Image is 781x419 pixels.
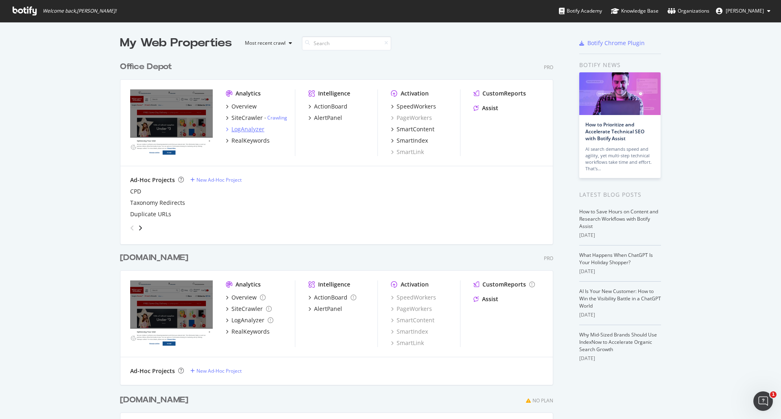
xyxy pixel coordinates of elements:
[482,89,526,98] div: CustomReports
[196,367,242,374] div: New Ad-Hoc Project
[308,114,342,122] a: AlertPanel
[245,41,286,46] div: Most recent crawl
[308,102,347,111] a: ActionBoard
[231,305,263,313] div: SiteCrawler
[391,114,432,122] a: PageWorkers
[318,89,350,98] div: Intelligence
[579,190,661,199] div: Latest Blog Posts
[585,146,654,172] div: AI search demands speed and agility, yet multi-step technical workflows take time and effort. Tha...
[231,102,257,111] div: Overview
[391,125,434,133] a: SmartContent
[231,114,263,122] div: SiteCrawler
[120,252,192,264] a: [DOMAIN_NAME]
[391,328,428,336] a: SmartIndex
[482,104,498,112] div: Assist
[391,102,436,111] a: SpeedWorkers
[120,61,175,73] a: Office Depot
[391,148,424,156] div: SmartLink
[308,305,342,313] a: AlertPanel
[726,7,764,14] span: Nick Ford
[130,210,171,218] a: Duplicate URLs
[226,114,287,122] a: SiteCrawler- Crawling
[587,39,645,47] div: Botify Chrome Plugin
[130,187,141,195] a: CPD
[226,305,272,313] a: SiteCrawler
[238,37,295,50] button: Most recent crawl
[401,280,429,289] div: Activation
[314,102,347,111] div: ActionBoard
[43,8,116,14] span: Welcome back, [PERSON_NAME] !
[391,316,434,324] a: SmartContent
[579,311,661,319] div: [DATE]
[532,397,553,404] div: No Plan
[579,39,645,47] a: Botify Chrome Plugin
[120,252,188,264] div: [DOMAIN_NAME]
[190,176,242,183] a: New Ad-Hoc Project
[473,89,526,98] a: CustomReports
[231,125,264,133] div: LogAnalyzer
[579,268,661,275] div: [DATE]
[611,7,659,15] div: Knowledge Base
[579,252,653,266] a: What Happens When ChatGPT Is Your Holiday Shopper?
[579,232,661,239] div: [DATE]
[226,125,264,133] a: LogAnalyzer
[231,137,270,145] div: RealKeywords
[236,89,261,98] div: Analytics
[709,4,777,17] button: [PERSON_NAME]
[397,125,434,133] div: SmartContent
[753,391,773,411] iframe: Intercom live chat
[482,280,526,289] div: CustomReports
[226,102,257,111] a: Overview
[308,293,356,302] a: ActionBoard
[544,255,553,262] div: Pro
[190,367,242,374] a: New Ad-Hoc Project
[391,137,428,145] a: SmartIndex
[473,280,535,289] a: CustomReports
[314,114,342,122] div: AlertPanel
[236,280,261,289] div: Analytics
[120,35,232,51] div: My Web Properties
[264,114,287,121] div: -
[579,72,661,115] img: How to Prioritize and Accelerate Technical SEO with Botify Assist
[579,331,657,353] a: Why Mid-Sized Brands Should Use IndexNow to Accelerate Organic Search Growth
[120,61,172,73] div: Office Depot
[401,89,429,98] div: Activation
[544,64,553,71] div: Pro
[302,36,391,50] input: Search
[314,293,347,302] div: ActionBoard
[130,176,175,184] div: Ad-Hoc Projects
[391,305,432,313] a: PageWorkers
[130,367,175,375] div: Ad-Hoc Projects
[226,328,270,336] a: RealKeywords
[579,288,661,309] a: AI Is Your New Customer: How to Win the Visibility Battle in a ChatGPT World
[770,391,777,398] span: 1
[226,316,273,324] a: LogAnalyzer
[130,199,185,207] a: Taxonomy Redirects
[314,305,342,313] div: AlertPanel
[231,316,264,324] div: LogAnalyzer
[226,293,266,302] a: Overview
[473,295,498,303] a: Assist
[391,293,436,302] a: SpeedWorkers
[130,89,213,155] img: www.officedepot.com
[585,121,644,142] a: How to Prioritize and Accelerate Technical SEO with Botify Assist
[130,280,213,346] img: www.officedepotsecondary.com
[120,394,192,406] a: [DOMAIN_NAME]
[473,104,498,112] a: Assist
[226,137,270,145] a: RealKeywords
[391,339,424,347] a: SmartLink
[267,114,287,121] a: Crawling
[668,7,709,15] div: Organizations
[318,280,350,289] div: Intelligence
[120,394,188,406] div: [DOMAIN_NAME]
[397,137,428,145] div: SmartIndex
[579,61,661,69] div: Botify news
[231,328,270,336] div: RealKeywords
